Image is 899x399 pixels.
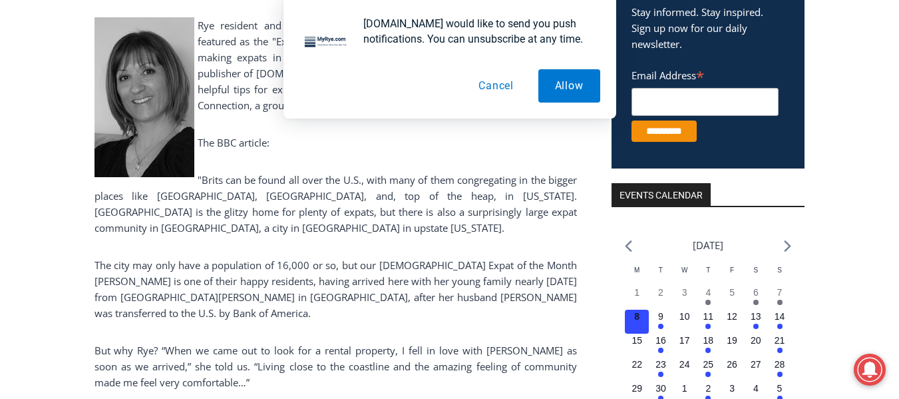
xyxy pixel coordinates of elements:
[720,265,744,286] div: Friday
[625,334,649,358] button: 15
[753,324,759,329] em: Has events
[299,16,353,69] img: notification icon
[753,383,759,394] time: 4
[768,358,792,382] button: 28 Has events
[751,311,761,322] time: 13
[720,334,744,358] button: 19
[751,335,761,346] time: 20
[720,286,744,310] button: 5
[631,383,642,394] time: 29
[705,372,711,377] em: Has events
[631,359,642,370] time: 22
[729,383,735,394] time: 3
[649,310,673,334] button: 9 Has events
[777,372,783,377] em: Has events
[679,311,690,322] time: 10
[693,236,723,254] li: [DATE]
[768,286,792,310] button: 7 Has events
[655,383,666,394] time: 30
[94,342,577,390] p: But why Rye? “When we came out to look for a rental property, I fell in love with [PERSON_NAME] a...
[697,358,721,382] button: 25 Has events
[753,300,759,305] em: Has events
[658,311,663,322] time: 9
[697,334,721,358] button: 18 Has events
[744,358,768,382] button: 27
[673,310,697,334] button: 10
[697,286,721,310] button: 4 Has events
[777,300,783,305] em: Has events
[777,287,783,298] time: 7
[625,240,632,252] a: Previous month
[94,172,577,236] p: "Brits can be found all over the U.S., with many of them congregating in the bigger places like [...
[703,311,714,322] time: 11
[462,69,530,103] button: Cancel
[679,335,690,346] time: 17
[744,334,768,358] button: 20
[705,348,711,353] em: Has events
[679,359,690,370] time: 24
[625,286,649,310] button: 1
[705,300,711,305] em: Has events
[744,265,768,286] div: Saturday
[727,359,737,370] time: 26
[353,16,600,47] div: [DOMAIN_NAME] would like to send you push notifications. You can unsubscribe at any time.
[730,266,734,274] span: F
[673,334,697,358] button: 17
[673,265,697,286] div: Wednesday
[625,358,649,382] button: 22
[634,287,639,298] time: 1
[768,310,792,334] button: 14 Has events
[658,324,663,329] em: Has events
[681,266,687,274] span: W
[706,266,710,274] span: T
[744,310,768,334] button: 13 Has events
[649,358,673,382] button: 23 Has events
[673,286,697,310] button: 3
[673,358,697,382] button: 24
[697,310,721,334] button: 11 Has events
[655,335,666,346] time: 16
[777,383,783,394] time: 5
[658,348,663,353] em: Has events
[705,287,711,298] time: 4
[705,324,711,329] em: Has events
[775,359,785,370] time: 28
[682,383,687,394] time: 1
[727,335,737,346] time: 19
[649,286,673,310] button: 2
[658,287,663,298] time: 2
[94,257,577,321] p: The city may only have a population of 16,000 or so, but our [DEMOGRAPHIC_DATA] Expat of the Mont...
[753,266,758,274] span: S
[777,266,782,274] span: S
[703,359,714,370] time: 25
[775,311,785,322] time: 14
[655,359,666,370] time: 23
[744,286,768,310] button: 6 Has events
[649,334,673,358] button: 16 Has events
[784,240,791,252] a: Next month
[682,287,687,298] time: 3
[727,311,737,322] time: 12
[634,311,639,322] time: 8
[775,335,785,346] time: 21
[658,372,663,377] em: Has events
[777,348,783,353] em: Has events
[720,358,744,382] button: 26
[649,265,673,286] div: Tuesday
[751,359,761,370] time: 27
[729,287,735,298] time: 5
[768,334,792,358] button: 21 Has events
[720,310,744,334] button: 12
[659,266,663,274] span: T
[634,266,639,274] span: M
[612,183,711,206] h2: Events Calendar
[631,335,642,346] time: 15
[94,135,577,151] p: The BBC article:
[703,335,714,346] time: 18
[625,265,649,286] div: Monday
[768,265,792,286] div: Sunday
[625,310,649,334] button: 8
[753,287,759,298] time: 6
[705,383,711,394] time: 2
[697,265,721,286] div: Thursday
